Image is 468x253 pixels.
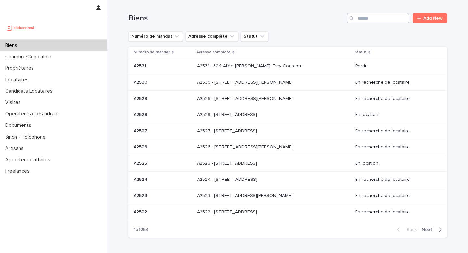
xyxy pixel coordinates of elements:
p: A2531 [134,62,148,69]
p: A2524 [134,176,149,182]
tr: A2531A2531 A2531 - 304 Allée [PERSON_NAME], Évry-Courcouronnes 91000A2531 - 304 Allée [PERSON_NAM... [128,58,447,74]
p: Operateurs clickandrent [3,111,64,117]
p: En recherche de locataire [355,209,436,215]
p: A2526 [134,143,149,150]
span: Add New [423,16,443,20]
p: A2522 - [STREET_ADDRESS] [197,208,258,215]
p: Freelances [3,168,35,174]
p: A2525 [134,159,148,166]
p: Artisans [3,145,29,152]
p: A2527 [134,127,149,134]
p: Locataires [3,77,34,83]
p: Sinch - Téléphone [3,134,51,140]
p: En location [355,161,436,166]
tr: A2524A2524 A2524 - [STREET_ADDRESS]A2524 - [STREET_ADDRESS] En recherche de locataire [128,171,447,188]
p: En recherche de locataire [355,80,436,85]
span: Back [403,227,417,232]
tr: A2523A2523 A2523 - [STREET_ADDRESS][PERSON_NAME]A2523 - [STREET_ADDRESS][PERSON_NAME] En recherch... [128,188,447,204]
p: Numéro de mandat [134,49,170,56]
p: Documents [3,122,36,128]
p: A2528 [134,111,149,118]
p: Apporteur d'affaires [3,157,56,163]
p: A2530 - [STREET_ADDRESS][PERSON_NAME] [197,78,294,85]
p: En recherche de locataire [355,193,436,199]
p: En location [355,112,436,118]
p: A2527 - [STREET_ADDRESS] [197,127,258,134]
input: Search [347,13,409,23]
tr: A2526A2526 A2526 - [STREET_ADDRESS][PERSON_NAME]A2526 - [STREET_ADDRESS][PERSON_NAME] En recherch... [128,139,447,155]
p: Visites [3,100,26,106]
a: Add New [413,13,447,23]
img: UCB0brd3T0yccxBKYDjQ [5,21,37,34]
p: A2531 - 304 Allée Pablo Neruda, Évry-Courcouronnes 91000 [197,62,306,69]
h1: Biens [128,14,344,23]
p: 1 of 254 [128,222,154,238]
p: Perdu [355,63,436,69]
button: Next [419,227,447,233]
button: Numéro de mandat [128,31,183,42]
tr: A2528A2528 A2528 - [STREET_ADDRESS]A2528 - [STREET_ADDRESS] En location [128,107,447,123]
p: Propriétaires [3,65,39,71]
tr: A2530A2530 A2530 - [STREET_ADDRESS][PERSON_NAME]A2530 - [STREET_ADDRESS][PERSON_NAME] En recherch... [128,74,447,91]
p: A2529 [134,95,149,101]
span: Next [422,227,436,232]
p: A2529 - 14 rue Honoré de Balzac, Garges-lès-Gonesse 95140 [197,95,294,101]
p: Biens [3,42,22,48]
p: A2522 [134,208,148,215]
p: Adresse complète [196,49,231,56]
tr: A2525A2525 A2525 - [STREET_ADDRESS]A2525 - [STREET_ADDRESS] En location [128,155,447,172]
p: En recherche de locataire [355,128,436,134]
p: A2526 - [STREET_ADDRESS][PERSON_NAME] [197,143,294,150]
p: Statut [355,49,367,56]
button: Back [392,227,419,233]
p: En recherche de locataire [355,177,436,182]
p: A2530 [134,78,149,85]
p: Candidats Locataires [3,88,58,94]
button: Adresse complète [186,31,238,42]
p: A2524 - [STREET_ADDRESS] [197,176,259,182]
p: En recherche de locataire [355,144,436,150]
p: A2523 - 18 quai Alphonse Le Gallo, Boulogne-Billancourt 92100 [197,192,294,199]
button: Statut [241,31,268,42]
p: A2528 - [STREET_ADDRESS] [197,111,258,118]
tr: A2529A2529 A2529 - [STREET_ADDRESS][PERSON_NAME]A2529 - [STREET_ADDRESS][PERSON_NAME] En recherch... [128,90,447,107]
p: A2525 - [STREET_ADDRESS] [197,159,258,166]
tr: A2522A2522 A2522 - [STREET_ADDRESS]A2522 - [STREET_ADDRESS] En recherche de locataire [128,204,447,220]
tr: A2527A2527 A2527 - [STREET_ADDRESS]A2527 - [STREET_ADDRESS] En recherche de locataire [128,123,447,139]
p: A2523 [134,192,148,199]
p: Chambre/Colocation [3,54,57,60]
p: En recherche de locataire [355,96,436,101]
